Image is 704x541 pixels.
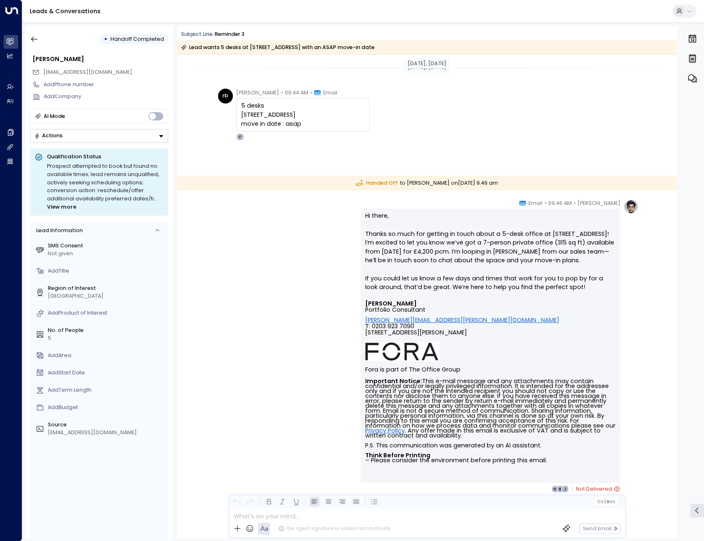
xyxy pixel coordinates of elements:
div: [DATE], [DATE] [404,59,450,68]
div: AddStart Date [48,369,165,377]
div: AddCompany [44,93,168,101]
div: R [556,485,564,493]
div: 5 [48,334,165,342]
img: AIorK4ysLkpAD1VLoJghiceWoVRmgk1XU2vrdoLkeDLGAFfv_vh6vnfJOA1ilUWLDOVq3gZTs86hLsHm3vG- [365,342,439,361]
strong: Important Notice: [365,377,422,385]
div: AddArea [48,352,165,360]
div: The agent signature is added automatically [279,525,391,532]
button: Actions [30,129,168,143]
a: Leads & Conversations [30,7,101,15]
div: move in date : asap [241,120,365,129]
label: No. of People [48,327,165,334]
span: Email [323,89,337,97]
strong: Think Before Printing [365,451,430,459]
div: rb [218,89,233,103]
div: to [PERSON_NAME] on [DATE] 9:46 am [177,176,677,191]
span: [STREET_ADDRESS][PERSON_NAME] [365,329,467,342]
span: 09:46 AM [548,199,572,207]
span: • [574,199,576,207]
span: • [310,89,312,97]
span: | [605,499,606,504]
span: T: 0203 923 7090 [365,323,414,329]
div: AddTitle [48,267,165,275]
div: [EMAIL_ADDRESS][DOMAIN_NAME] [48,429,165,437]
div: Signature [365,301,616,463]
div: [STREET_ADDRESS] [241,111,365,120]
span: [PERSON_NAME] [577,199,620,207]
div: [GEOGRAPHIC_DATA] [48,292,165,300]
div: Button group with a nested menu [30,129,168,143]
span: • [544,199,547,207]
span: Cc Bcc [597,499,615,504]
div: [PERSON_NAME] [33,55,168,64]
span: Handed Off [356,179,398,187]
label: Region of Interest [48,285,165,292]
div: AddPhone number [44,81,168,89]
div: AddBudget [48,404,165,412]
span: Email [528,199,542,207]
div: J [561,485,569,493]
div: Not given [48,250,165,258]
div: AddTerm Length [48,386,165,394]
label: Source [48,421,165,429]
span: [PERSON_NAME] [236,89,279,97]
div: F [236,133,244,141]
div: AI Mode [44,112,65,120]
span: Not Delivered [576,485,620,493]
font: This e-mail message and any attachments may contain confidential and/or legally privileged inform... [365,377,615,464]
div: reminder 3 [215,31,244,38]
div: Lead wants 5 desks at [STREET_ADDRESS] with an ASAP move-in date [181,43,375,52]
div: Prospect attempted to book but found no available times; lead remains unqualified, actively seeki... [47,162,164,211]
span: 09:44 AM [285,89,308,97]
span: Handoff Completed [110,35,164,42]
a: [PERSON_NAME][EMAIL_ADDRESS][PERSON_NAME][DOMAIN_NAME] [365,317,559,323]
button: Undo [231,497,242,507]
button: Cc|Bcc [594,498,618,505]
label: SMS Consent [48,242,165,250]
p: Qualification Status [47,153,164,160]
a: Privacy Policy [365,428,405,433]
font: [PERSON_NAME] [365,299,417,308]
span: • [281,89,283,97]
div: • [104,33,108,46]
div: 5 desks [241,101,365,111]
span: View more [47,203,76,211]
span: Subject Line: [181,31,214,38]
font: Fora is part of The Office Group [365,365,460,374]
p: Hi there, Thanks so much for getting in touch about a 5-desk office at [STREET_ADDRESS]! I’m exci... [365,212,616,301]
img: profile-logo.png [624,199,638,214]
div: AddProduct of Interest [48,309,165,317]
div: Lead Information [33,227,82,235]
span: rkbrainch@live.co.uk [43,68,132,76]
span: [EMAIL_ADDRESS][DOMAIN_NAME] [43,68,132,75]
div: H [551,485,559,493]
span: Portfolio Consultant [365,307,425,313]
button: Redo [245,497,256,507]
div: Actions [34,132,63,139]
